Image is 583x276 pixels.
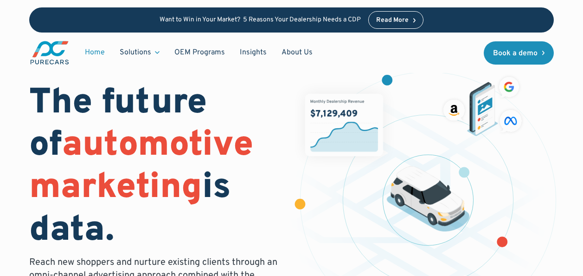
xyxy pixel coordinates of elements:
[274,44,320,61] a: About Us
[232,44,274,61] a: Insights
[376,17,409,24] div: Read More
[387,166,470,231] img: illustration of a vehicle
[440,74,525,136] img: ads on social media and advertising partners
[493,50,538,57] div: Book a demo
[29,83,281,252] h1: The future of is data.
[160,16,361,24] p: Want to Win in Your Market? 5 Reasons Your Dealership Needs a CDP
[305,94,383,156] img: chart showing monthly dealership revenue of $7m
[484,41,554,65] a: Book a demo
[29,124,253,210] span: automotive marketing
[29,40,70,66] a: main
[368,11,424,29] a: Read More
[112,44,167,61] div: Solutions
[29,40,70,66] img: purecars logo
[167,44,232,61] a: OEM Programs
[77,44,112,61] a: Home
[120,47,151,58] div: Solutions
